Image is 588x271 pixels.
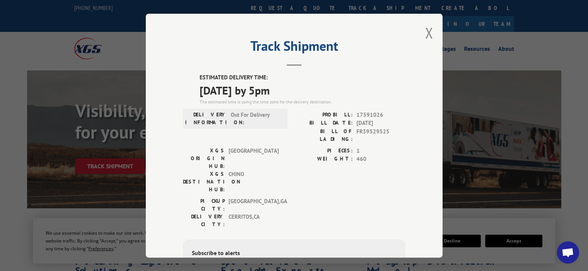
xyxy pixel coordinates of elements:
label: BILL DATE: [294,119,353,128]
label: WEIGHT: [294,155,353,163]
label: DELIVERY CITY: [183,212,225,228]
h2: Track Shipment [183,41,405,55]
span: [GEOGRAPHIC_DATA] [229,146,279,170]
span: CHINO [229,170,279,193]
label: PICKUP CITY: [183,197,225,212]
span: [DATE] by 5pm [200,82,405,98]
span: 1 [357,146,405,155]
span: CERRITOS , CA [229,212,279,228]
label: PIECES: [294,146,353,155]
div: Subscribe to alerts [192,248,397,259]
span: Out For Delivery [231,110,281,126]
span: 17591026 [357,110,405,119]
label: DELIVERY INFORMATION: [185,110,227,126]
button: Close modal [425,23,433,43]
span: [GEOGRAPHIC_DATA] , GA [229,197,279,212]
label: XGS ORIGIN HUB: [183,146,225,170]
span: 460 [357,155,405,163]
label: XGS DESTINATION HUB: [183,170,225,193]
label: ESTIMATED DELIVERY TIME: [200,73,405,82]
label: BILL OF LADING: [294,127,353,143]
span: [DATE] [357,119,405,128]
label: PROBILL: [294,110,353,119]
div: The estimated time is using the time zone for the delivery destination. [200,98,405,105]
span: FR39529525 [357,127,405,143]
a: Open chat [557,241,579,264]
